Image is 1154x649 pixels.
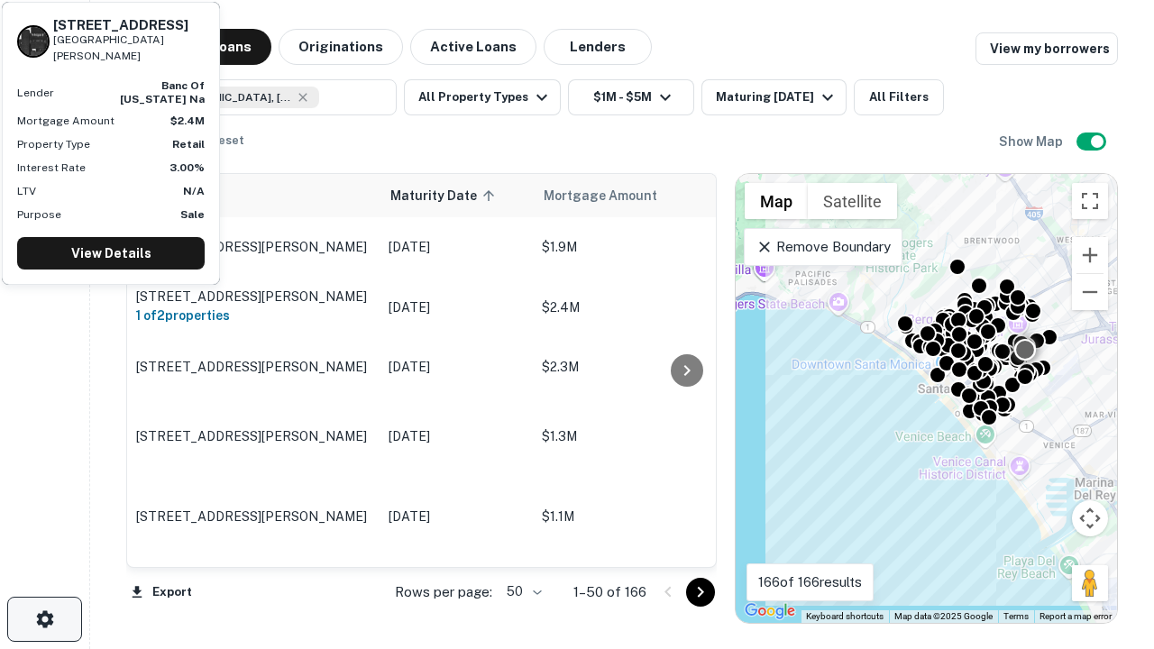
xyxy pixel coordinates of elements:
[544,185,681,206] span: Mortgage Amount
[806,610,884,623] button: Keyboard shortcuts
[499,579,545,605] div: 50
[183,185,205,197] strong: N/A
[533,174,731,217] th: Mortgage Amount
[17,183,36,199] p: LTV
[736,174,1117,623] div: 0 0
[740,599,800,623] a: Open this area in Google Maps (opens a new window)
[389,426,524,446] p: [DATE]
[1064,505,1154,591] iframe: Chat Widget
[157,89,292,105] span: [GEOGRAPHIC_DATA], [GEOGRAPHIC_DATA], [GEOGRAPHIC_DATA]
[544,29,652,65] button: Lenders
[17,113,114,129] p: Mortgage Amount
[389,357,524,377] p: [DATE]
[136,428,371,444] p: [STREET_ADDRESS][PERSON_NAME]
[568,79,694,115] button: $1M - $5M
[542,426,722,446] p: $1.3M
[758,571,862,593] p: 166 of 166 results
[17,136,90,152] p: Property Type
[975,32,1118,65] a: View my borrowers
[410,29,536,65] button: Active Loans
[198,123,256,159] button: Reset
[136,288,371,305] p: [STREET_ADDRESS][PERSON_NAME]
[127,174,380,217] th: Location
[136,508,371,525] p: [STREET_ADDRESS][PERSON_NAME]
[120,79,205,105] strong: banc of [US_STATE] na
[808,183,897,219] button: Show satellite imagery
[395,581,492,603] p: Rows per page:
[53,17,205,33] h6: [STREET_ADDRESS]
[1072,500,1108,536] button: Map camera controls
[745,183,808,219] button: Show street map
[389,237,524,257] p: [DATE]
[136,359,371,375] p: [STREET_ADDRESS][PERSON_NAME]
[999,132,1066,151] h6: Show Map
[404,79,561,115] button: All Property Types
[17,206,61,223] p: Purpose
[279,29,403,65] button: Originations
[542,297,722,317] p: $2.4M
[389,507,524,526] p: [DATE]
[136,306,371,325] h6: 1 of 2 properties
[126,579,197,606] button: Export
[17,85,54,101] p: Lender
[573,581,646,603] p: 1–50 of 166
[740,599,800,623] img: Google
[542,507,722,526] p: $1.1M
[136,239,371,255] p: [STREET_ADDRESS][PERSON_NAME]
[1072,237,1108,273] button: Zoom in
[17,237,205,270] a: View Details
[1003,611,1029,621] a: Terms
[1072,274,1108,310] button: Zoom out
[854,79,944,115] button: All Filters
[894,611,993,621] span: Map data ©2025 Google
[542,357,722,377] p: $2.3M
[17,160,86,176] p: Interest Rate
[1072,183,1108,219] button: Toggle fullscreen view
[180,208,205,221] strong: Sale
[756,236,890,258] p: Remove Boundary
[389,297,524,317] p: [DATE]
[380,174,533,217] th: Maturity Date
[169,161,205,174] strong: 3.00%
[701,79,847,115] button: Maturing [DATE]
[1040,611,1112,621] a: Report a map error
[716,87,838,108] div: Maturing [DATE]
[390,185,500,206] span: Maturity Date
[53,32,205,66] p: [GEOGRAPHIC_DATA][PERSON_NAME]
[542,237,722,257] p: $1.9M
[172,138,205,151] strong: Retail
[686,578,715,607] button: Go to next page
[170,114,205,127] strong: $2.4M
